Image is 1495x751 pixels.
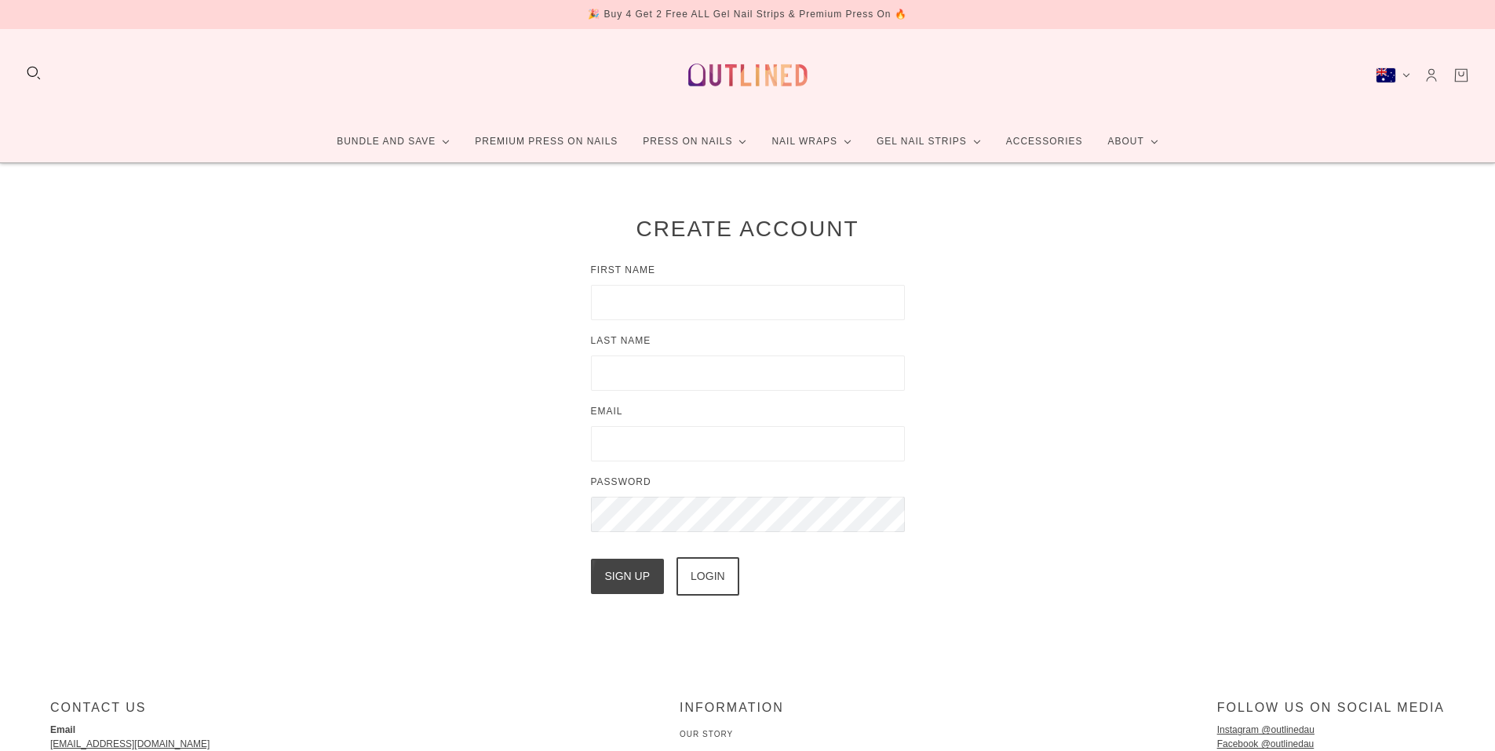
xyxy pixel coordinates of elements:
a: [EMAIL_ADDRESS][DOMAIN_NAME] [50,738,210,749]
a: Outlined [679,42,817,108]
a: Press On Nails [630,121,759,162]
label: First Name [591,262,905,285]
label: Password [591,474,905,497]
button: Search [25,64,42,82]
a: Gel Nail Strips [864,121,994,162]
a: Nail Wraps [759,121,864,162]
div: INFORMATION [680,700,815,727]
a: Our Story [680,730,733,738]
a: Instagram @outlinedau [1217,724,1315,735]
a: Account [1423,67,1440,84]
a: About [1095,121,1170,162]
strong: Email [50,724,75,735]
label: Last Name [591,333,905,355]
a: Bundle and Save [324,121,462,162]
div: Login [691,559,725,594]
button: Sign up [591,559,665,594]
a: Accessories [994,121,1096,162]
a: Cart [1453,67,1470,84]
div: 🎉 Buy 4 Get 2 Free ALL Gel Nail Strips & Premium Press On 🔥 [588,6,907,23]
a: Premium Press On Nails [462,121,630,162]
h1: Create Account [591,215,905,267]
div: Follow us on social media [1217,700,1445,727]
div: Contact Us [50,700,498,727]
button: Australia [1376,67,1410,83]
a: Facebook @outlinedau [1217,738,1315,749]
label: Email [591,403,905,426]
a: Login [676,557,739,596]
